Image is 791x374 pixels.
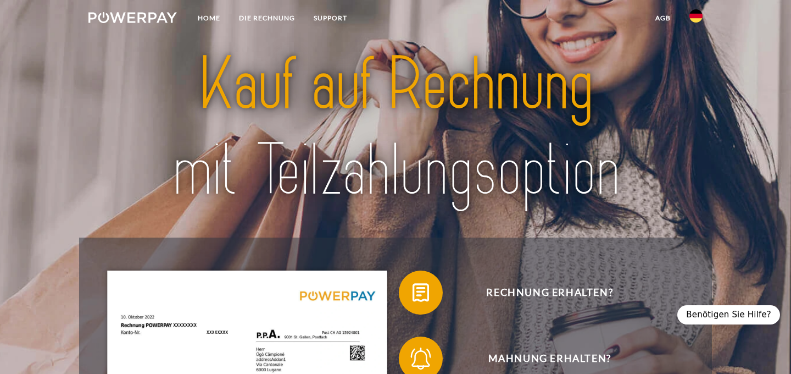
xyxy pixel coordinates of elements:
img: de [689,9,703,23]
a: agb [646,8,680,28]
img: qb_bell.svg [407,345,435,372]
span: Rechnung erhalten? [415,271,684,315]
img: logo-powerpay-white.svg [88,12,177,23]
img: qb_bill.svg [407,279,435,306]
a: SUPPORT [304,8,356,28]
button: Rechnung erhalten? [399,271,684,315]
div: Benötigen Sie Hilfe? [677,305,780,324]
a: Home [188,8,230,28]
a: DIE RECHNUNG [230,8,304,28]
img: title-powerpay_de.svg [119,37,672,218]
